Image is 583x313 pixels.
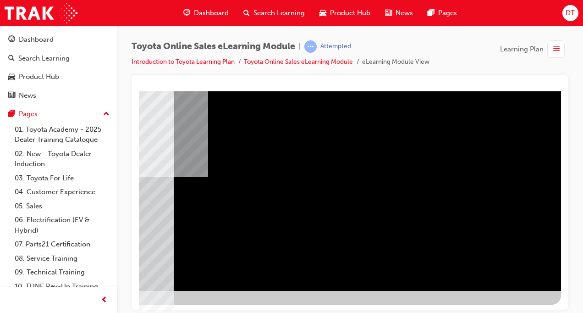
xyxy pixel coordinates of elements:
[19,34,54,45] div: Dashboard
[8,36,15,44] span: guage-icon
[500,40,568,58] button: Learning Plan
[11,265,113,279] a: 09. Technical Training
[253,8,305,18] span: Search Learning
[330,8,370,18] span: Product Hub
[320,42,351,51] div: Attempted
[420,4,464,22] a: pages-iconPages
[8,92,15,100] span: news-icon
[101,295,108,306] span: prev-icon
[428,7,434,19] span: pages-icon
[8,55,15,63] span: search-icon
[19,109,38,119] div: Pages
[244,58,353,66] a: Toyota Online Sales eLearning Module
[4,50,113,67] a: Search Learning
[8,73,15,81] span: car-icon
[362,57,429,67] li: eLearning Module View
[11,213,113,237] a: 06. Electrification (EV & Hybrid)
[11,279,113,294] a: 10. TUNE Rev-Up Training
[132,41,295,52] span: Toyota Online Sales eLearning Module
[18,53,70,64] div: Search Learning
[11,123,113,147] a: 01. Toyota Academy - 2025 Dealer Training Catalogue
[4,31,113,48] a: Dashboard
[378,4,420,22] a: news-iconNews
[176,4,236,22] a: guage-iconDashboard
[11,185,113,199] a: 04. Customer Experience
[11,199,113,213] a: 05. Sales
[566,8,575,18] span: DT
[103,108,110,120] span: up-icon
[4,87,113,104] a: News
[8,110,15,118] span: pages-icon
[243,7,250,19] span: search-icon
[4,68,113,85] a: Product Hub
[5,3,77,23] img: Trak
[11,147,113,171] a: 02. New - Toyota Dealer Induction
[319,7,326,19] span: car-icon
[312,4,378,22] a: car-iconProduct Hub
[183,7,190,19] span: guage-icon
[194,8,229,18] span: Dashboard
[396,8,413,18] span: News
[500,44,544,55] span: Learning Plan
[4,29,113,106] button: DashboardSearch LearningProduct HubNews
[304,40,317,53] span: learningRecordVerb_ATTEMPT-icon
[19,72,59,82] div: Product Hub
[11,237,113,252] a: 07. Parts21 Certification
[4,106,113,123] button: Pages
[19,90,36,101] div: News
[385,7,392,19] span: news-icon
[11,252,113,266] a: 08. Service Training
[438,8,457,18] span: Pages
[562,5,578,21] button: DT
[553,44,560,55] span: list-icon
[11,171,113,185] a: 03. Toyota For Life
[299,41,301,52] span: |
[132,58,235,66] a: Introduction to Toyota Learning Plan
[236,4,312,22] a: search-iconSearch Learning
